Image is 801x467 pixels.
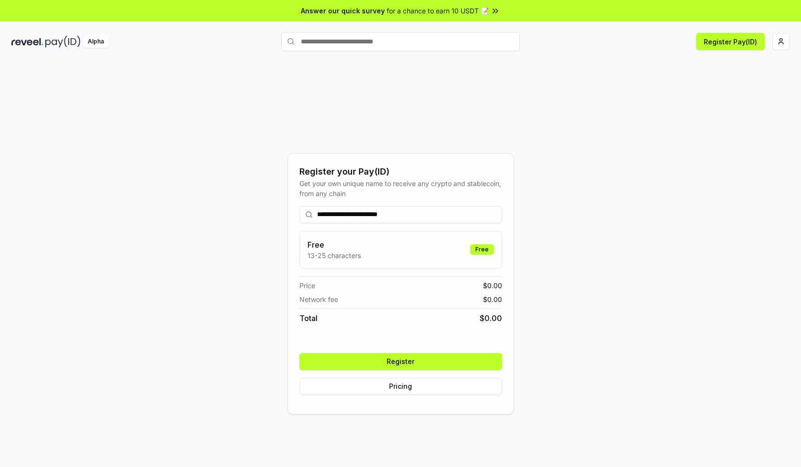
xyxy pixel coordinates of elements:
button: Register [299,353,502,370]
button: Pricing [299,378,502,395]
span: Answer our quick survey [301,6,385,16]
span: $ 0.00 [480,312,502,324]
span: Network fee [299,294,338,304]
img: pay_id [45,36,81,48]
div: Alpha [82,36,109,48]
span: for a chance to earn 10 USDT 📝 [387,6,489,16]
span: $ 0.00 [483,294,502,304]
div: Free [470,244,494,255]
span: $ 0.00 [483,280,502,291]
button: Register Pay(ID) [696,33,765,50]
h3: Free [308,239,361,250]
div: Register your Pay(ID) [299,165,502,178]
div: Get your own unique name to receive any crypto and stablecoin, from any chain [299,178,502,198]
p: 13-25 characters [308,250,361,260]
span: Price [299,280,315,291]
span: Total [299,312,318,324]
img: reveel_dark [11,36,43,48]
